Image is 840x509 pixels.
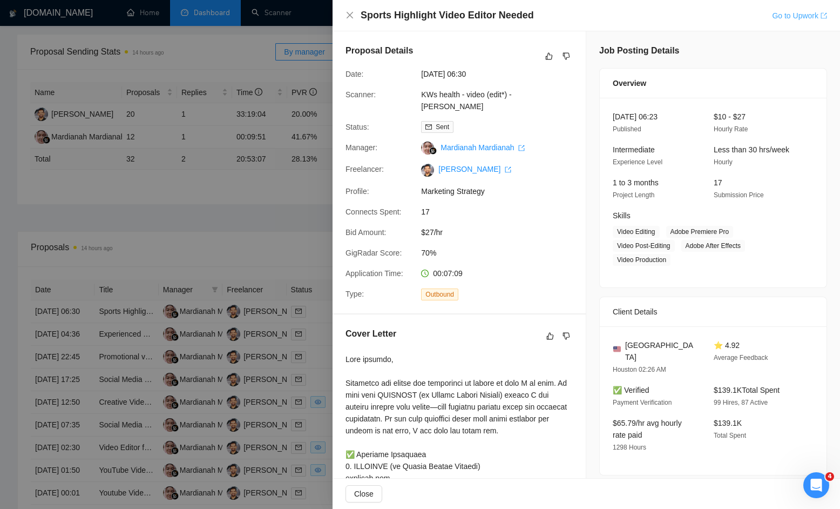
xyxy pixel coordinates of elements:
[613,145,655,154] span: Intermediate
[17,43,168,117] div: To ensure the AI functions accurately, This will ensure everything works smoothly 😊 ​
[613,125,641,133] span: Published
[189,4,209,24] div: Close
[346,11,354,19] span: close
[421,185,583,197] span: Marketing Strategy
[714,191,764,199] span: Submission Price
[560,50,573,63] button: dislike
[346,249,402,257] span: GigRadar Score:
[346,44,413,57] h5: Proposal Details
[505,166,511,173] span: export
[613,77,646,89] span: Overview
[613,112,658,121] span: [DATE] 06:23
[560,330,573,343] button: dislike
[48,138,199,159] div: thank you, [PERSON_NAME]! rest we shall discuss in our meeting.
[421,206,583,218] span: 17
[346,165,384,173] span: Freelancer:
[17,54,161,95] b: please break down your prompts and clearly indicate where the information should be taken from.
[421,164,434,177] img: c17AIh_ouQ017qqbpv5dMJlI87Xz-ZQrLW95avSDtJqyTu-v4YmXMF36r_-N9cmn4S
[613,226,660,238] span: Video Editing
[666,226,734,238] span: Adobe Premiere Pro
[185,350,202,367] button: Send a message…
[51,354,60,363] button: Upload attachment
[7,4,28,25] button: go back
[421,289,458,300] span: Outbound
[421,270,429,277] span: clock-circle
[563,332,570,340] span: dislike
[613,366,666,373] span: Houston 02:26 AM
[714,158,733,166] span: Hourly
[714,145,789,154] span: Less than 30 hrs/week
[9,222,177,319] div: Hello [PERSON_NAME], thank you for your time [DATE]. Here is the recording of our meeting:[URL][D...
[346,228,387,237] span: Bid Amount:
[346,485,382,503] button: Close
[714,125,748,133] span: Hourly Rate
[825,472,834,481] span: 4
[714,178,722,187] span: 17
[441,143,525,152] a: Mardianah Mardianah export
[52,14,100,24] p: Active 7h ago
[613,444,646,451] span: 1298 Hours
[346,327,396,340] h5: Cover Letter
[9,207,207,222] div: [DATE]
[9,175,138,198] div: Alright, see you on the call 😊
[9,331,207,350] textarea: Message…
[613,419,682,439] span: $65.79/hr avg hourly rate paid
[346,123,369,131] span: Status:
[613,297,814,326] div: Client Details
[361,9,534,22] h4: Sports Highlight Video Editor Needed
[613,345,621,353] img: 🇺🇸
[714,354,768,361] span: Average Feedback
[346,269,403,278] span: Application Time:
[613,191,654,199] span: Project Length
[546,332,554,340] span: like
[421,226,583,238] span: $27/hr
[346,70,363,78] span: Date:
[714,386,780,394] span: $139.1K Total Spent
[613,240,675,252] span: Video Post-Editing
[346,11,354,20] button: Close
[425,124,432,130] span: mail
[681,240,746,252] span: Adobe After Effects
[613,211,631,220] span: Skills
[613,158,662,166] span: Experience Level
[346,90,376,99] span: Scanner:
[714,112,746,121] span: $10 - $27
[625,339,696,363] span: [GEOGRAPHIC_DATA]
[34,354,43,363] button: Gif picker
[613,254,670,266] span: Video Production
[772,11,827,20] a: Go to Upworkexport
[613,386,649,394] span: ✅ Verified
[714,341,740,350] span: ⭐ 4.92
[518,145,525,151] span: export
[346,187,369,196] span: Profile:
[429,147,437,155] img: gigradar-bm.png
[9,175,207,207] div: Mariia says…
[17,354,25,363] button: Emoji picker
[17,181,129,192] div: Alright, see you on the call 😊
[544,330,557,343] button: like
[714,399,768,406] span: 99 Hires, 87 Active
[563,52,570,61] span: dislike
[421,68,583,80] span: [DATE] 06:30
[346,290,364,298] span: Type:
[39,132,207,166] div: thank you, [PERSON_NAME]! rest we shall discuss in our meeting.
[613,399,672,406] span: Payment Verification
[438,165,511,173] a: [PERSON_NAME] export
[346,207,402,216] span: Connects Spent:
[543,50,556,63] button: like
[545,52,553,61] span: like
[169,4,189,25] button: Home
[803,472,829,498] iframe: Intercom live chat
[421,90,511,111] a: KWs health - video (edit*) - [PERSON_NAME]
[31,6,48,23] img: Profile image for Mariia
[714,432,746,439] span: Total Spent
[354,488,374,500] span: Close
[613,178,659,187] span: 1 to 3 months
[433,269,463,278] span: 00:07:09
[17,322,68,328] div: Mariia • 8h ago
[599,44,679,57] h5: Job Posting Details
[52,5,79,14] h1: Mariia
[76,250,160,258] a: [URL][DOMAIN_NAME]
[17,228,168,313] div: Hello [PERSON_NAME], thank you for your time [DATE]. Here is the recording of our meeting: Please...
[421,247,583,259] span: 70%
